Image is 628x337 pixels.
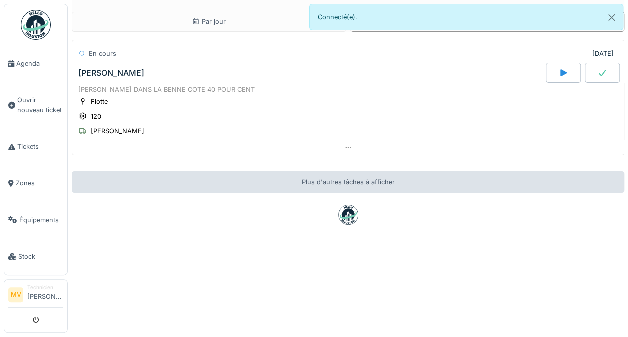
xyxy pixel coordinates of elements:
button: Close [600,4,623,31]
li: MV [8,287,23,302]
div: En cours [89,49,116,58]
span: Équipements [19,215,63,225]
span: Ouvrir nouveau ticket [17,95,63,114]
span: Agenda [16,59,63,68]
a: Stock [4,238,67,275]
span: Tickets [17,142,63,151]
div: [DATE] [592,49,614,58]
div: Par jour [192,17,226,26]
div: Technicien [27,284,63,291]
a: Zones [4,165,67,201]
a: Agenda [4,45,67,82]
div: Plus d'autres tâches à afficher [72,171,624,193]
img: badge-BVDL4wpA.svg [338,205,358,225]
div: [PERSON_NAME] [78,68,144,78]
span: Zones [16,178,63,188]
div: Connecté(e). [309,4,624,30]
div: [PERSON_NAME] [91,126,144,136]
img: Badge_color-CXgf-gQk.svg [21,10,51,40]
div: Flotte [91,97,108,106]
div: [PERSON_NAME] DANS LA BENNE COTE 40 POUR CENT [78,85,618,94]
span: Stock [18,252,63,261]
li: [PERSON_NAME] [27,284,63,305]
a: Équipements [4,202,67,238]
a: Ouvrir nouveau ticket [4,82,67,128]
a: Tickets [4,128,67,165]
div: 120 [91,112,101,121]
a: MV Technicien[PERSON_NAME] [8,284,63,308]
